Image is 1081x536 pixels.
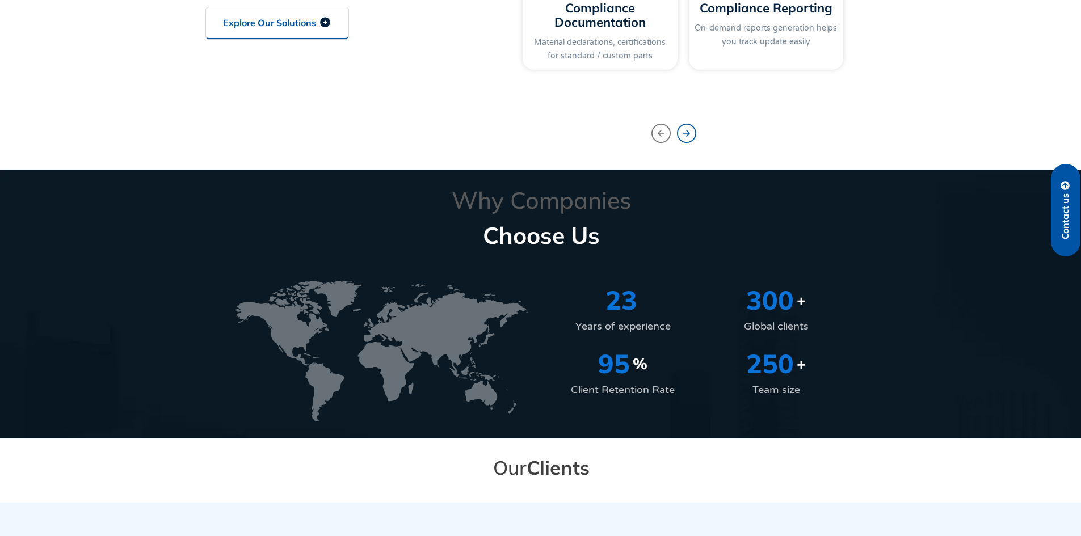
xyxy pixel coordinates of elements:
a: Explore Our Solutions [206,7,348,39]
span: Explore Our Solutions [223,18,316,27]
span: Contact us [1061,193,1071,239]
span: 23 [605,281,637,319]
h2: Our [225,455,859,480]
a: Material declarations, certifications for standard / custom parts [534,37,666,60]
div: Client Retention Rate [546,383,700,396]
div: Previous slide [651,124,673,143]
a: On-demand reports generation helps you track update easily [695,23,837,46]
div: Team size [700,383,853,396]
span: % [633,344,700,383]
span: Clients [527,455,590,480]
span: 300 [746,281,794,319]
b: Choose Us [483,221,600,250]
div: Next slide [677,124,699,143]
span: 250 [746,344,794,383]
p: Why Companies [230,187,853,214]
div: Global clients [700,319,853,333]
div: Years of experience [546,319,700,333]
a: Contact us [1051,164,1080,256]
span: + [797,344,853,383]
span: 95 [598,344,630,383]
span: + [797,281,853,319]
